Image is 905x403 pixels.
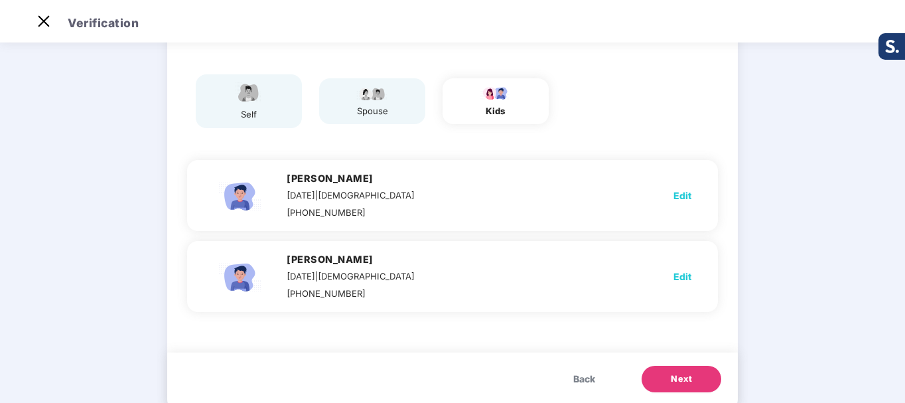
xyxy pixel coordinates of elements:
img: svg+xml;base64,PHN2ZyB4bWxucz0iaHR0cDovL3d3dy53My5vcmcvMjAwMC9zdmciIHdpZHRoPSI3OS4wMzciIGhlaWdodD... [479,85,512,101]
img: svg+xml;base64,PHN2ZyBpZD0iQ2hpbGRfbWFsZV9pY29uIiB4bWxucz0iaHR0cDovL3d3dy53My5vcmcvMjAwMC9zdmciIH... [214,172,267,219]
button: Back [560,366,608,392]
div: [PHONE_NUMBER] [287,206,415,220]
img: svg+xml;base64,PHN2ZyBpZD0iQ2hpbGRfbWFsZV9pY29uIiB4bWxucz0iaHR0cDovL3d3dy53My5vcmcvMjAwMC9zdmciIH... [214,253,267,300]
div: kids [479,104,512,118]
span: | [DEMOGRAPHIC_DATA] [315,271,415,282]
button: Edit [673,185,691,206]
button: Edit [673,266,691,287]
span: Back [573,372,595,386]
span: Edit [673,189,691,203]
div: [DATE] [287,270,415,283]
div: [PHONE_NUMBER] [287,287,415,301]
span: Edit [673,270,691,284]
div: [DATE] [287,189,415,202]
div: spouse [356,104,389,118]
h4: [PERSON_NAME] [287,253,415,266]
div: self [232,108,265,121]
button: Next [642,366,721,392]
span: | [DEMOGRAPHIC_DATA] [315,190,415,201]
img: svg+xml;base64,PHN2ZyBpZD0iRW1wbG95ZWVfbWFsZSIgeG1sbnM9Imh0dHA6Ly93d3cudzMub3JnLzIwMDAvc3ZnIiB3aW... [232,81,265,104]
h4: [PERSON_NAME] [287,172,415,185]
span: Next [671,372,692,386]
img: svg+xml;base64,PHN2ZyB4bWxucz0iaHR0cDovL3d3dy53My5vcmcvMjAwMC9zdmciIHdpZHRoPSI5Ny44OTciIGhlaWdodD... [356,85,389,101]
